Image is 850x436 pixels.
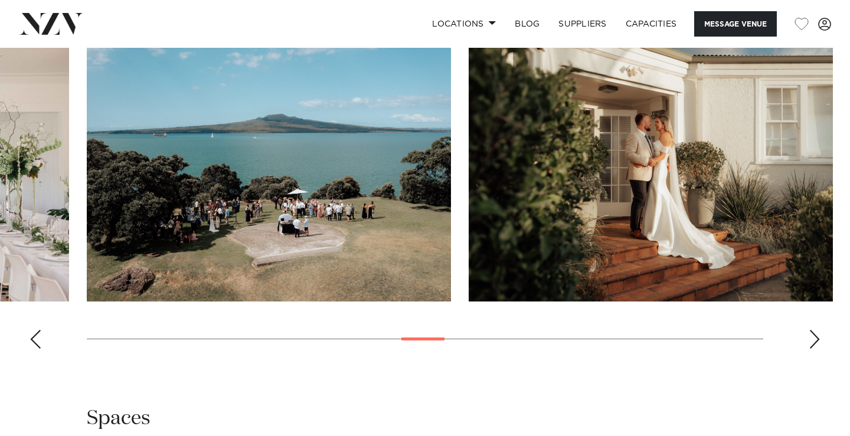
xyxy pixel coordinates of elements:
img: nzv-logo.png [19,13,83,34]
a: SUPPLIERS [549,11,616,37]
swiper-slide: 15 / 28 [469,34,833,301]
a: Locations [423,11,505,37]
h2: Spaces [87,405,151,432]
button: Message Venue [694,11,777,37]
a: BLOG [505,11,549,37]
swiper-slide: 14 / 28 [87,34,451,301]
a: Capacities [616,11,686,37]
